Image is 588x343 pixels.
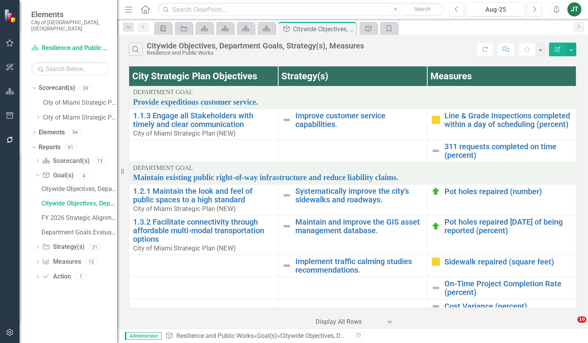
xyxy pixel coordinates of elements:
[39,84,75,93] a: Scorecard(s)
[431,302,441,311] img: Not Defined
[75,273,87,280] div: 1
[42,171,73,180] a: Goal(s)
[278,215,427,255] td: Double-Click to Edit Right Click for Context Menu
[133,111,274,129] a: 1.1.3 Engage all Stakeholders with timely and clear communication
[431,283,441,293] img: Not Defined
[89,244,101,250] div: 31
[94,157,106,164] div: 13
[165,332,347,341] div: » »
[278,255,427,277] td: Double-Click to Edit Right Click for Context Menu
[129,184,278,215] td: Double-Click to Edit Right Click for Context Menu
[280,332,449,339] div: Citywide Objectives, Department Goals, Strategy(s), Measures
[31,19,109,32] small: City of [GEOGRAPHIC_DATA], [GEOGRAPHIC_DATA]
[444,111,572,129] a: Line & Grade Inspections completed within a day of scheduling (percent)
[39,212,117,224] a: FY 2026 Strategic Alignment
[561,316,580,335] iframe: Intercom live chat
[42,157,89,166] a: Scorecard(s)
[133,98,572,106] a: Provide expeditious customer service.
[295,187,423,204] a: Systematically improve the city's sidewalks and roadways.
[125,332,162,340] span: Administrator
[39,183,117,195] a: Citywide Objectives, Department Goals
[31,62,109,76] input: Search Below...
[133,89,572,96] div: Department Goal
[469,5,522,14] div: Aug-25
[278,184,427,215] td: Double-Click to Edit Right Click for Context Menu
[133,218,274,243] a: 1.3.2 Facilitate connectivity through affordable multi-modal transportation options
[41,229,117,236] div: Department Goals Evaluation Summary
[295,257,423,274] a: Implement traffic calming studies recommendations.
[39,197,117,210] a: Citywide Objectives, Department Goals, Strategy(s), Measures
[43,113,117,122] a: City of Miami Strategic Plan (NEW)
[42,243,84,252] a: Strategy(s)
[403,4,442,15] button: Search
[295,111,423,129] a: Improve customer service capabilities.
[133,205,236,213] span: City of Miami Strategic Plan (NEW)
[79,85,92,91] div: 39
[427,277,576,299] td: Double-Click to Edit Right Click for Context Menu
[31,44,109,53] a: Resilience and Public Works
[444,279,572,297] a: On-Time Project Completion Rate (percent)
[427,184,576,215] td: Double-Click to Edit Right Click for Context Menu
[466,2,525,16] button: Aug-25
[444,218,572,235] a: Pot holes repaired [DATE] of being reported (percent)
[431,115,441,125] img: Caution
[427,255,576,277] td: Double-Click to Edit Right Click for Context Menu
[129,162,576,184] td: Double-Click to Edit Right Click for Context Menu
[427,299,576,314] td: Double-Click to Edit Right Click for Context Menu
[444,142,572,159] a: 311 requests completed on time (percent)
[282,222,291,231] img: Not Defined
[78,172,90,179] div: 4
[282,115,291,125] img: Not Defined
[39,226,117,239] a: Department Goals Evaluation Summary
[133,187,274,204] a: 1.2.1 Maintain the look and feel of public spaces to a high standard
[278,109,427,139] td: Double-Click to Edit Right Click for Context Menu
[31,10,109,19] span: Elements
[85,259,98,265] div: 12
[133,164,572,171] div: Department Goal
[133,244,236,252] span: City of Miami Strategic Plan (NEW)
[444,187,572,196] a: Pot holes repaired (number)
[293,24,354,34] div: Citywide Objectives, Department Goals, Strategy(s), Measures
[129,215,278,255] td: Double-Click to Edit Right Click for Context Menu
[295,218,423,235] a: Maintain and improve the GIS asset management database.
[158,3,444,16] input: Search ClearPoint...
[43,98,117,107] a: City of Miami Strategic Plan
[39,143,60,152] a: Reports
[41,200,117,207] div: Citywide Objectives, Department Goals, Strategy(s), Measures
[41,186,117,193] div: Citywide Objectives, Department Goals
[577,316,586,323] span: 10
[133,129,236,137] span: City of Miami Strategic Plan (NEW)
[444,257,572,266] a: Sidewalk repaired (square feet)
[444,302,572,311] a: Cost Variance (percent)
[282,261,291,270] img: Not Defined
[64,144,77,150] div: 61
[427,109,576,139] td: Double-Click to Edit Right Click for Context Menu
[427,139,576,162] td: Double-Click to Edit Right Click for Context Menu
[4,9,18,23] img: ClearPoint Strategy
[129,86,576,109] td: Double-Click to Edit Right Click for Context Menu
[567,2,581,16] button: JT
[431,222,441,231] img: On Target
[42,257,81,266] a: Measures
[431,146,441,155] img: Not Defined
[42,272,71,281] a: Action
[129,109,278,139] td: Double-Click to Edit Right Click for Context Menu
[133,173,572,182] a: Maintain existing public right-of-way infrastructure and reduce liability claims.
[427,215,576,255] td: Double-Click to Edit Right Click for Context Menu
[147,50,364,56] div: Resilience and Public Works
[414,6,431,12] span: Search
[39,128,65,137] a: Elements
[431,187,441,196] img: On Target
[176,332,254,339] a: Resilience and Public Works
[282,191,291,200] img: Not Defined
[431,257,441,266] img: Caution
[147,41,364,50] div: Citywide Objectives, Department Goals, Strategy(s), Measures
[257,332,277,339] a: Goal(s)
[69,129,81,136] div: 54
[41,214,117,222] div: FY 2026 Strategic Alignment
